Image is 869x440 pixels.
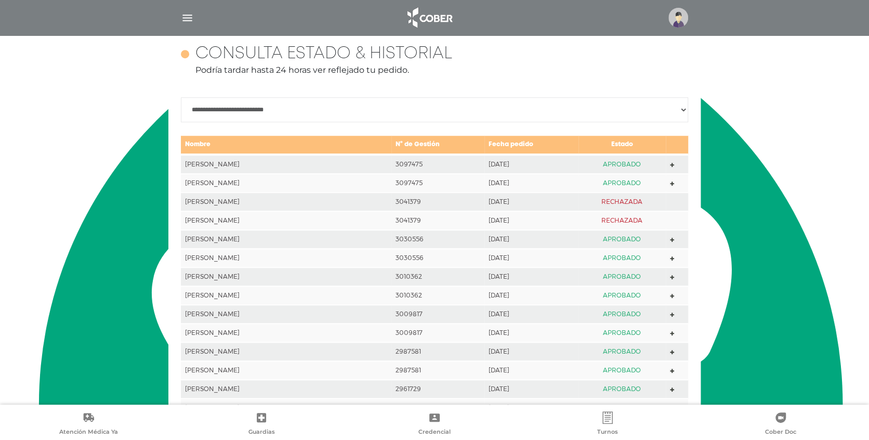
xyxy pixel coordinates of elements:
td: [DATE] [484,267,578,286]
td: [PERSON_NAME] [181,286,391,305]
td: [DATE] [484,174,578,192]
td: APROBADO [578,380,666,398]
span: Cober Doc [765,428,796,437]
td: RECHAZADA [578,211,666,230]
td: [PERSON_NAME] [181,154,391,174]
td: [DATE] [484,305,578,323]
span: Credencial [418,428,451,437]
td: [DATE] [484,361,578,380]
td: 3097475 [391,154,484,174]
td: [PERSON_NAME] [181,323,391,342]
td: 3009817 [391,305,484,323]
td: [DATE] [484,154,578,174]
td: APROBADO [578,230,666,249]
td: [DATE] [484,286,578,305]
a: Cober Doc [694,411,867,438]
td: APROBADO [578,267,666,286]
img: profile-placeholder.svg [668,8,688,28]
td: [DATE] [484,249,578,267]
td: 2961729 [391,398,484,417]
td: APROBADO [578,342,666,361]
p: Podría tardar hasta 24 horas ver reflejado tu pedido. [181,64,688,76]
img: Cober_menu-lines-white.svg [181,11,194,24]
td: APROBADO [578,323,666,342]
td: Estado [578,135,666,154]
td: [PERSON_NAME] [181,361,391,380]
td: APROBADO [578,361,666,380]
td: [DATE] [484,211,578,230]
td: [PERSON_NAME] [181,211,391,230]
span: Guardias [248,428,275,437]
h4: Consulta estado & historial [195,44,452,64]
td: APROBADO [578,154,666,174]
td: APROBADO [578,305,666,323]
td: [PERSON_NAME] [181,398,391,417]
td: [PERSON_NAME] [181,192,391,211]
td: APROBADO [578,174,666,192]
td: 3041379 [391,211,484,230]
span: Atención Médica Ya [59,428,118,437]
td: 2961729 [391,380,484,398]
td: [PERSON_NAME] [181,380,391,398]
td: APROBADO [578,286,666,305]
td: [PERSON_NAME] [181,267,391,286]
a: Credencial [348,411,521,438]
td: [PERSON_NAME] [181,174,391,192]
td: 2987581 [391,342,484,361]
span: Turnos [597,428,618,437]
td: 3041379 [391,192,484,211]
td: [PERSON_NAME] [181,230,391,249]
td: Nombre [181,135,391,154]
td: Fecha pedido [484,135,578,154]
td: [PERSON_NAME] [181,249,391,267]
a: Guardias [175,411,348,438]
td: [DATE] [484,398,578,417]
td: [DATE] [484,342,578,361]
td: [PERSON_NAME] [181,305,391,323]
td: 3030556 [391,230,484,249]
td: APROBADO [578,249,666,267]
td: N° de Gestión [391,135,484,154]
td: 3030556 [391,249,484,267]
td: [DATE] [484,192,578,211]
td: 3010362 [391,267,484,286]
td: APROBADO [578,398,666,417]
a: Atención Médica Ya [2,411,175,438]
td: [DATE] [484,380,578,398]
td: [DATE] [484,323,578,342]
a: Turnos [521,411,694,438]
td: [PERSON_NAME] [181,342,391,361]
img: logo_cober_home-white.png [402,5,456,30]
td: 3009817 [391,323,484,342]
td: [DATE] [484,230,578,249]
td: RECHAZADA [578,192,666,211]
td: 3097475 [391,174,484,192]
td: 2987581 [391,361,484,380]
td: 3010362 [391,286,484,305]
